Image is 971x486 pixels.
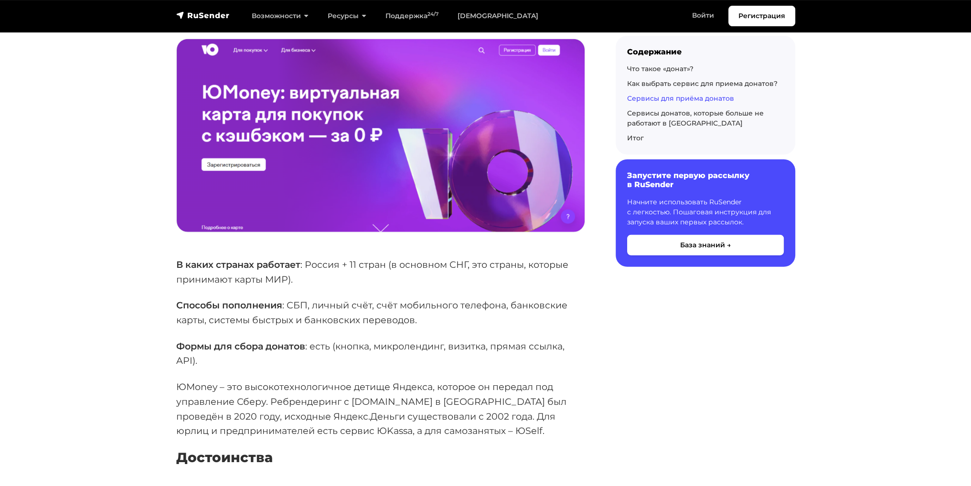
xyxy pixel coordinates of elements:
a: Сервисы для приёма донатов [627,94,734,103]
a: Регистрация [728,6,795,26]
a: Запустите первую рассылку в RuSender Начните использовать RuSender с легкостью. Пошаговая инструк... [616,159,795,266]
img: Сервис для приёма донатов ЮMoney [177,39,585,232]
strong: В каких странах работает [176,259,300,270]
p: : Россия + 11 стран (в основном СНГ, это страны, которые принимают карты МИР). [176,257,585,286]
a: Сервисы донатов, которые больше не работают в [GEOGRAPHIC_DATA] [627,109,764,127]
strong: Способы пополнения [176,299,282,311]
a: Как выбрать сервис для приема донатов? [627,79,778,88]
div: Содержание [627,47,784,56]
h4: Достоинства [176,450,585,466]
p: : есть (кнопка, микролендинг, визитка, прямая ссылка, API). [176,339,585,368]
img: RuSender [176,11,230,20]
a: Войти [683,6,724,25]
sup: 24/7 [427,11,438,17]
p: : СБП, личный счёт, счёт мобильного телефона, банковские карты, системы быстрых и банковских пере... [176,298,585,327]
p: Начните использовать RuSender с легкостью. Пошаговая инструкция для запуска ваших первых рассылок. [627,197,784,227]
a: Что такое «донат»? [627,64,694,73]
a: Возможности [242,6,318,26]
p: ЮMoney – это высокотехнологичное детище Яндекса, которое он передал под управление Сберу. Ребренд... [176,380,585,438]
a: Поддержка24/7 [376,6,448,26]
h6: Запустите первую рассылку в RuSender [627,171,784,189]
a: [DEMOGRAPHIC_DATA] [448,6,548,26]
button: База знаний → [627,235,784,255]
a: Итог [627,134,644,142]
strong: Формы для сбора донатов [176,340,305,352]
a: Ресурсы [318,6,376,26]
